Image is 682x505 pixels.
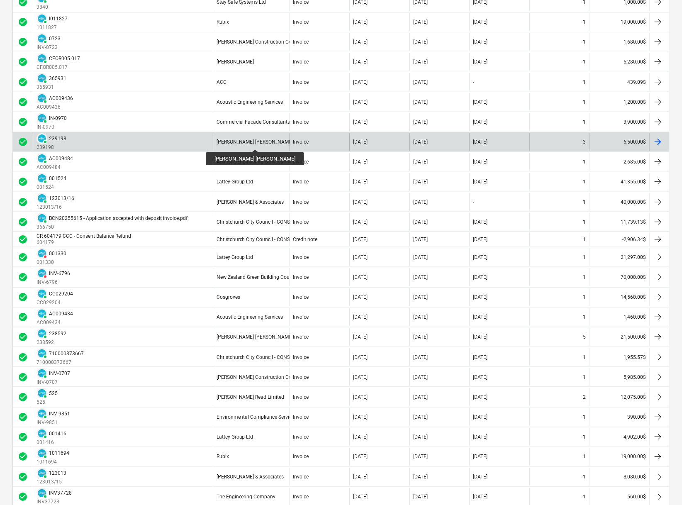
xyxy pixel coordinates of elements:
p: 123013/16 [37,204,74,211]
div: 1,680.00$ [589,33,649,51]
div: Invoice [293,219,309,225]
div: [DATE] [413,237,428,242]
div: INV-0707 [49,371,70,376]
div: 1 [583,59,586,65]
div: [DATE] [413,79,428,85]
div: [DATE] [473,179,487,185]
div: Invoice [293,79,309,85]
div: Invoice was approved [18,117,28,127]
div: 1 [583,79,586,85]
div: - [473,79,474,85]
div: [PERSON_NAME] Read Limited [217,394,285,400]
div: [DATE] [353,274,368,280]
p: 001524 [37,184,66,191]
div: Invoice has been synced with Xero and its status is currently PAID [37,93,47,104]
div: [DATE] [473,274,487,280]
span: check_circle [18,352,28,362]
div: Lattey Group Ltd [217,254,253,260]
div: 6,500.00$ [589,133,649,151]
div: [PERSON_NAME] [PERSON_NAME] [217,334,293,340]
div: Invoice [293,254,309,260]
div: 001330 [49,251,66,256]
div: 001524 [49,176,66,181]
div: Invoice was approved [18,272,28,282]
div: INV-6796 [49,271,70,276]
div: Invoice has been synced with Xero and its status is currently PAID [37,33,47,44]
div: 21,500.00$ [589,328,649,346]
div: Invoice was approved [18,97,28,107]
div: [DATE] [473,159,487,165]
div: [DATE] [353,139,368,145]
img: xero.svg [38,290,46,298]
div: AC009484 [49,156,73,161]
div: Credit note [293,237,318,242]
div: [DATE] [353,159,368,165]
div: Invoice [293,199,309,205]
div: 123013/16 [49,195,74,201]
div: [PERSON_NAME] & Associates [217,199,284,205]
div: 1 [583,374,586,380]
img: xero.svg [38,310,46,318]
div: 1 [583,294,586,300]
div: Lattey Group Ltd [217,434,253,440]
div: Invoice was approved [18,332,28,342]
img: xero.svg [38,194,46,202]
span: check_circle [18,77,28,87]
div: 1 [583,99,586,105]
div: Acoustic Engineering Services [217,159,283,165]
div: [DATE] [473,354,487,360]
p: CC029204 [37,299,73,306]
div: [DATE] [473,19,487,25]
div: Christchurch City Council - CONSENTS & LICENCES [217,354,331,360]
div: Christchurch City Council - CONSENTS & LICENCES [217,237,331,242]
img: xero.svg [38,174,46,183]
span: check_circle [18,117,28,127]
div: Invoice was approved [18,197,28,207]
div: Rubix [217,19,229,25]
div: ACC [217,79,227,85]
div: Invoice has been synced with Xero and its status is currently PAID [37,53,47,64]
div: CFOR005.017 [49,56,80,61]
div: 1,200.00$ [589,93,649,111]
img: xero.svg [38,74,46,83]
div: Invoice has been synced with Xero and its status is currently PAID [37,388,47,399]
div: 41,355.00$ [589,173,649,191]
div: Invoice [293,99,309,105]
div: INV-9851 [49,411,70,417]
div: 0723 [49,36,61,41]
span: check_circle [18,272,28,282]
div: 1 [583,179,586,185]
div: [DATE] [413,179,428,185]
div: Invoice was approved [18,312,28,322]
p: 3840 [37,4,73,11]
div: [DATE] [353,314,368,320]
p: IN-0970 [37,124,67,131]
div: Invoice was approved [18,234,28,244]
div: [DATE] [413,274,428,280]
div: [PERSON_NAME] Construction Consulting [217,374,310,380]
div: [DATE] [413,334,428,340]
div: [DATE] [353,374,368,380]
div: [DATE] [473,414,487,420]
div: 1 [583,39,586,45]
div: [DATE] [353,434,368,440]
div: Invoice has been synced with Xero and its status is currently DELETED [37,268,47,279]
p: INV-6796 [37,279,70,286]
div: 3 [583,139,586,145]
p: 365931 [37,84,66,91]
span: check_circle [18,217,28,227]
img: xero.svg [38,154,46,163]
div: - [473,199,474,205]
div: [DATE] [473,237,487,242]
span: check_circle [18,57,28,67]
div: I011827 [49,16,68,22]
div: [DATE] [413,159,428,165]
div: [DATE] [353,394,368,400]
div: Invoice was approved [18,412,28,422]
img: xero.svg [38,214,46,222]
img: xero.svg [38,15,46,23]
div: 238592 [49,331,66,337]
div: [DATE] [353,19,368,25]
div: Invoice [293,414,309,420]
div: [DATE] [473,374,487,380]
